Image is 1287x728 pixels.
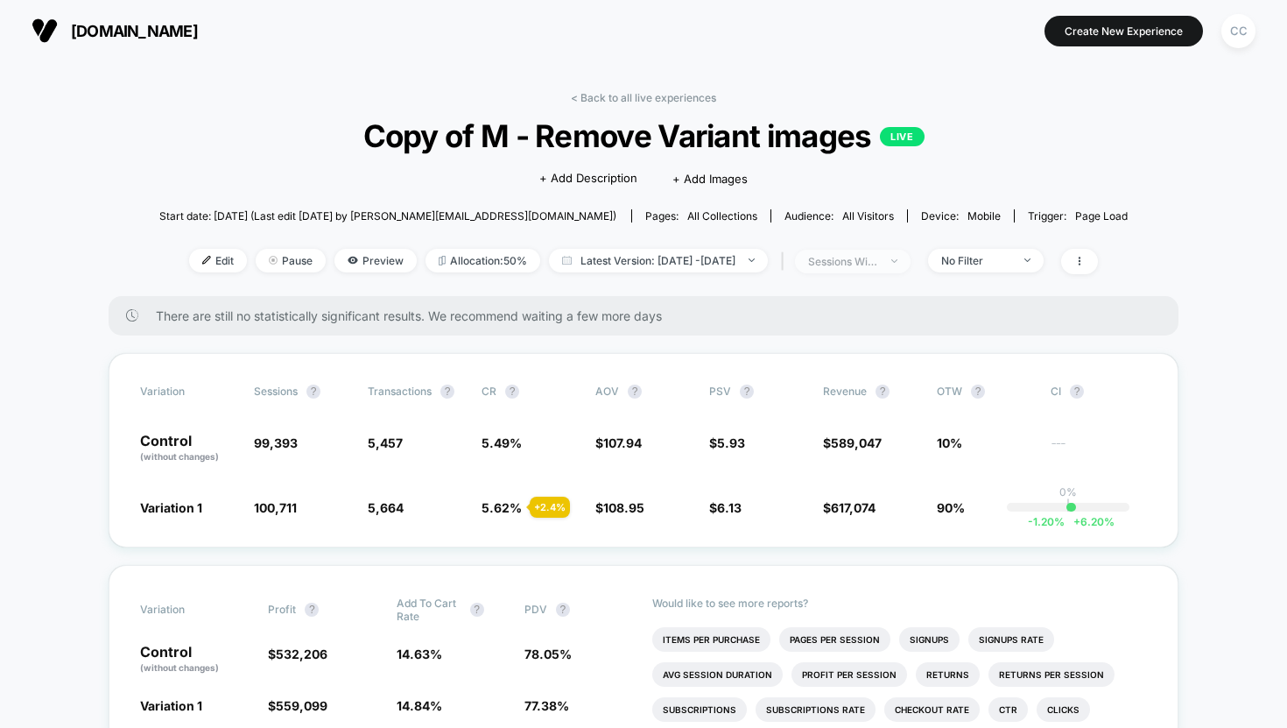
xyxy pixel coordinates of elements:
span: 5.62 % [482,500,522,515]
img: end [1024,258,1030,262]
img: end [891,259,897,263]
span: 617,074 [831,500,876,515]
div: Pages: [645,209,757,223]
span: 5,664 [368,500,404,515]
span: 108.95 [603,500,644,515]
button: ? [440,385,454,399]
li: Signups [899,627,960,652]
span: 90% [937,500,965,515]
span: Variation [140,385,236,399]
span: + Add Description [539,170,637,187]
span: 5,457 [368,435,403,450]
span: 77.38 % [524,698,569,713]
span: Add To Cart Rate [397,597,461,623]
span: Page Load [1075,209,1128,223]
li: Signups Rate [968,627,1054,652]
span: OTW [937,385,1033,399]
span: Allocation: 50% [425,249,540,272]
span: $ [595,435,642,450]
span: 6.20 % [1065,515,1115,528]
span: $ [595,500,644,515]
li: Avg Session Duration [652,662,783,687]
img: Visually logo [32,18,58,44]
span: AOV [595,385,619,398]
button: ? [306,385,320,399]
span: 5.93 [717,435,745,450]
span: CR [482,385,496,398]
span: mobile [967,209,1001,223]
span: $ [709,500,742,515]
p: | [1066,498,1070,512]
li: Returns [916,662,980,687]
li: Profit Per Session [791,662,907,687]
img: rebalance [439,256,446,265]
li: Pages Per Session [779,627,890,652]
li: Items Per Purchase [652,627,770,652]
span: CI [1051,385,1147,399]
img: calendar [562,256,572,265]
p: Control [140,434,236,463]
span: Start date: [DATE] (Last edit [DATE] by [PERSON_NAME][EMAIL_ADDRESS][DOMAIN_NAME]) [159,209,616,223]
span: There are still no statistically significant results. We recommend waiting a few more days [156,308,1143,323]
span: 589,047 [831,435,882,450]
span: (without changes) [140,451,219,462]
span: --- [1051,438,1147,463]
span: | [777,249,795,274]
span: $ [268,647,327,661]
span: + Add Images [672,172,748,186]
span: 532,206 [276,647,327,661]
span: Copy of M - Remove Variant images [207,117,1080,154]
p: 0% [1059,485,1077,498]
span: $ [823,435,882,450]
button: ? [628,385,642,399]
div: CC [1221,14,1255,48]
span: -1.20 % [1028,515,1065,528]
button: ? [556,603,570,617]
div: + 2.4 % [530,497,570,518]
img: edit [202,256,211,265]
span: Latest Version: [DATE] - [DATE] [549,249,768,272]
span: [DOMAIN_NAME] [71,22,198,40]
span: $ [709,435,745,450]
button: ? [1070,385,1084,399]
span: Profit [268,603,296,616]
span: PSV [709,385,731,398]
button: [DOMAIN_NAME] [26,17,203,45]
div: Audience: [784,209,894,223]
button: ? [505,385,519,399]
span: Pause [256,249,326,272]
div: sessions with impression [808,255,878,268]
span: Variation [140,597,236,623]
button: CC [1216,13,1261,49]
li: Clicks [1037,697,1090,722]
div: Trigger: [1028,209,1128,223]
span: Revenue [823,385,867,398]
div: No Filter [941,254,1011,267]
span: 78.05 % [524,647,572,661]
button: ? [971,385,985,399]
span: Device: [907,209,1014,223]
span: Variation 1 [140,500,202,515]
p: LIVE [880,127,924,146]
li: Subscriptions Rate [756,697,876,722]
span: 100,711 [254,500,297,515]
button: ? [876,385,890,399]
span: 6.13 [717,500,742,515]
span: All Visitors [842,209,894,223]
span: $ [268,698,327,713]
img: end [269,256,278,265]
li: Ctr [988,697,1028,722]
span: 559,099 [276,698,327,713]
span: all collections [687,209,757,223]
span: Variation 1 [140,698,202,713]
span: 14.84 % [397,698,442,713]
button: ? [305,603,319,617]
span: Transactions [368,385,432,398]
button: ? [470,603,484,617]
li: Checkout Rate [884,697,980,722]
a: < Back to all live experiences [571,91,716,104]
span: Sessions [254,385,298,398]
li: Returns Per Session [988,662,1115,687]
span: 14.63 % [397,647,442,661]
button: ? [740,385,754,399]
